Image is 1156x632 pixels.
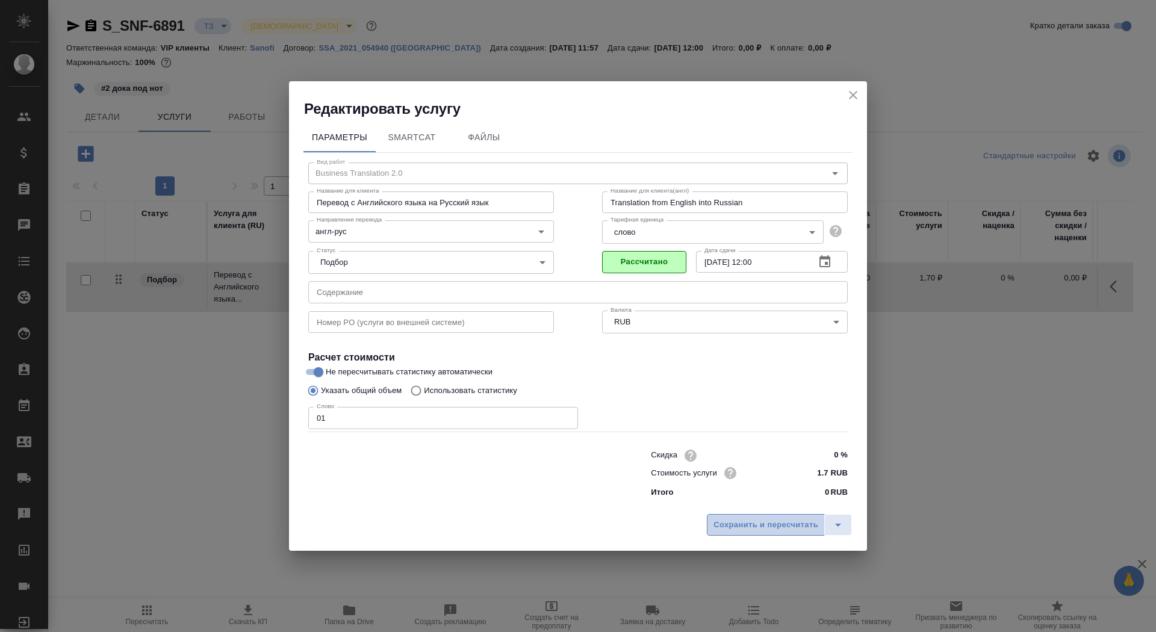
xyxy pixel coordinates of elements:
[326,366,493,378] span: Не пересчитывать статистику автоматически
[713,518,818,532] span: Сохранить и пересчитать
[308,350,848,365] h4: Расчет стоимости
[533,223,550,240] button: Open
[707,514,852,536] div: split button
[383,130,441,145] span: SmartCat
[424,385,517,397] p: Использовать статистику
[304,99,867,119] h2: Редактировать услугу
[651,486,673,498] p: Итого
[844,86,862,104] button: close
[830,486,848,498] p: RUB
[308,251,554,274] div: Подбор
[651,467,717,479] p: Стоимость услуги
[311,130,368,145] span: Параметры
[321,385,402,397] p: Указать общий объем
[825,486,829,498] p: 0
[803,447,848,464] input: ✎ Введи что-нибудь
[455,130,513,145] span: Файлы
[611,317,634,327] button: RUB
[602,311,848,333] div: RUB
[611,227,639,237] button: слово
[651,449,677,461] p: Скидка
[602,220,824,243] div: слово
[609,255,680,269] span: Рассчитано
[803,464,848,482] input: ✎ Введи что-нибудь
[707,514,825,536] button: Сохранить и пересчитать
[602,251,686,273] button: Рассчитано
[317,257,352,267] button: Подбор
